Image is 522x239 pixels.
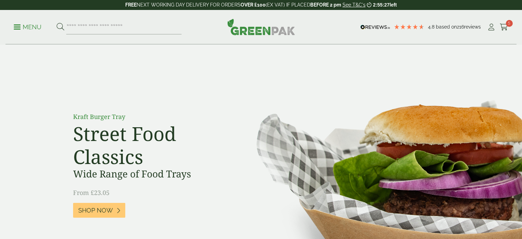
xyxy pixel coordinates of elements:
[73,188,109,197] span: From £23.05
[78,207,113,214] span: Shop Now
[487,24,496,31] i: My Account
[125,2,137,8] strong: FREE
[227,19,295,35] img: GreenPak Supplies
[73,112,228,121] p: Kraft Burger Tray
[73,168,228,180] h3: Wide Range of Food Trays
[73,203,125,218] a: Shop Now
[428,24,436,30] span: 4.8
[464,24,481,30] span: reviews
[500,22,508,32] a: 5
[457,24,464,30] span: 216
[394,24,425,30] div: 4.79 Stars
[360,25,390,30] img: REVIEWS.io
[373,2,390,8] span: 2:55:27
[500,24,508,31] i: Cart
[343,2,366,8] a: See T&C's
[436,24,457,30] span: Based on
[506,20,513,27] span: 5
[390,2,397,8] span: left
[14,23,42,30] a: Menu
[73,122,228,168] h2: Street Food Classics
[310,2,341,8] strong: BEFORE 2 pm
[241,2,266,8] strong: OVER £100
[14,23,42,31] p: Menu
